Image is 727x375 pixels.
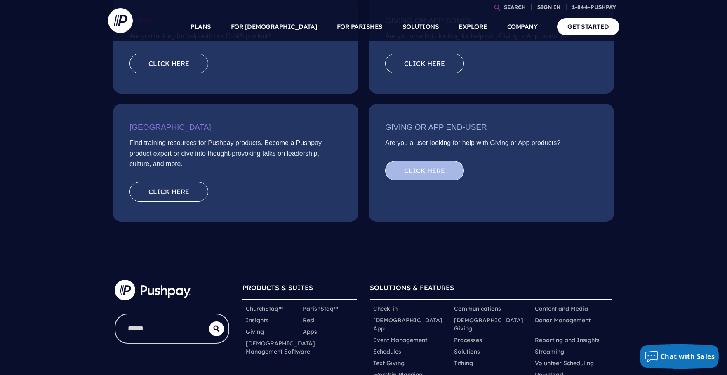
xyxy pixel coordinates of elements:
a: Reporting and Insights [535,336,600,344]
a: PLANS [191,12,211,41]
a: Event Management [373,336,427,344]
a: [DEMOGRAPHIC_DATA] App [373,316,447,333]
a: COMPANY [507,12,538,41]
a: Resi [303,316,315,324]
h6: SOLUTIONS & FEATURES [370,280,612,299]
a: Click here [385,54,464,73]
a: Processes [454,336,482,344]
a: Volunteer Scheduling [535,359,594,367]
span: Chat with Sales [661,352,715,361]
a: FOR [DEMOGRAPHIC_DATA] [231,12,317,41]
p: Are you a user looking for help with Giving or App products? [385,138,598,152]
span: [GEOGRAPHIC_DATA] [129,123,211,131]
a: Giving [246,328,264,336]
a: Content and Media [535,305,588,313]
a: Donor Management [535,316,591,324]
a: FOR PARISHES [337,12,383,41]
a: Text Giving [373,359,405,367]
a: GET STARTED [557,18,619,35]
a: Streaming [535,347,564,356]
a: Apps [303,328,317,336]
a: Insights [246,316,268,324]
a: EXPLORE [459,12,487,41]
p: Find training resources for Pushpay products. Become a Pushpay product expert or dive into though... [129,138,342,173]
a: Communications [454,305,501,313]
button: Chat with Sales [640,344,719,369]
a: Check-in [373,305,398,313]
h3: Giving or App End-User [385,120,598,138]
a: Tithing [454,359,473,367]
h6: PRODUCTS & SUITES [242,280,357,299]
a: [DEMOGRAPHIC_DATA] Giving [454,316,528,333]
a: Schedules [373,347,401,356]
a: Click here [385,161,464,180]
a: Click here [129,54,208,73]
a: [DEMOGRAPHIC_DATA] Management Software [246,339,315,356]
a: ChurchStaq™ [246,305,283,313]
a: ParishStaq™ [303,305,338,313]
a: Click here [129,182,208,202]
a: SOLUTIONS [402,12,439,41]
a: Solutions [454,347,480,356]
